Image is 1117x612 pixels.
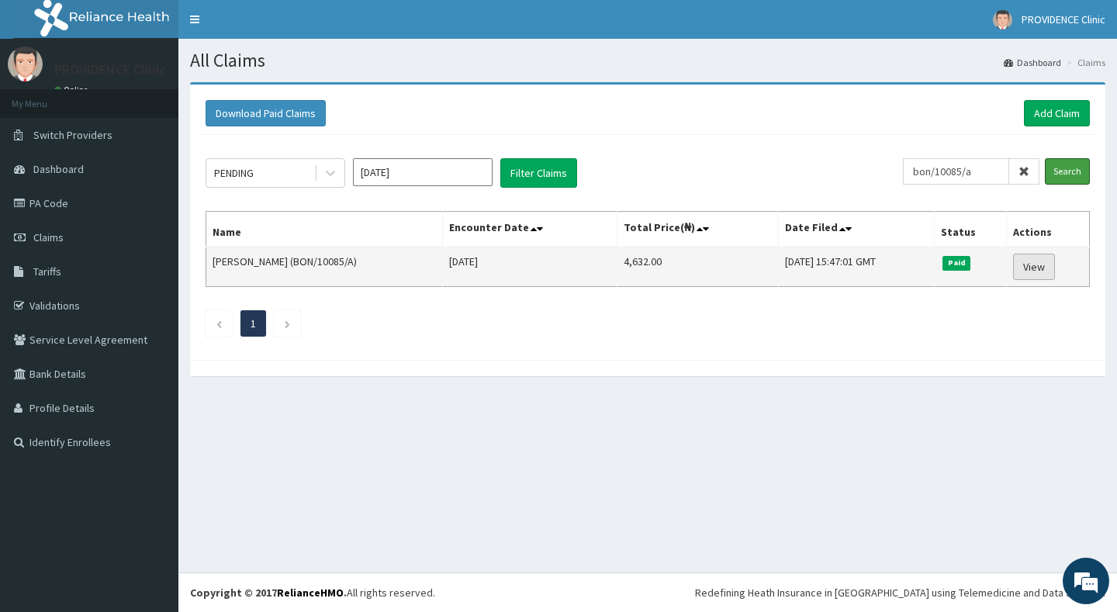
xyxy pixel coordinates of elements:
[54,85,92,95] a: Online
[251,316,256,330] a: Page 1 is your current page
[942,256,970,270] span: Paid
[617,247,779,287] td: 4,632.00
[1063,56,1105,69] li: Claims
[779,247,935,287] td: [DATE] 15:47:01 GMT
[1022,12,1105,26] span: PROVIDENCE Clinic
[993,10,1012,29] img: User Image
[1045,158,1090,185] input: Search
[178,572,1117,612] footer: All rights reserved.
[442,212,617,247] th: Encounter Date
[216,316,223,330] a: Previous page
[1004,56,1061,69] a: Dashboard
[277,586,344,600] a: RelianceHMO
[29,78,63,116] img: d_794563401_company_1708531726252_794563401
[33,162,84,176] span: Dashboard
[353,158,493,186] input: Select Month and Year
[779,212,935,247] th: Date Filed
[54,63,166,77] p: PROVIDENCE Clinic
[617,212,779,247] th: Total Price(₦)
[1013,254,1055,280] a: View
[206,212,443,247] th: Name
[33,230,64,244] span: Claims
[8,424,296,478] textarea: Type your message and hit 'Enter'
[190,586,347,600] strong: Copyright © 2017 .
[81,87,261,107] div: Chat with us now
[935,212,1007,247] th: Status
[254,8,292,45] div: Minimize live chat window
[8,47,43,81] img: User Image
[500,158,577,188] button: Filter Claims
[1007,212,1090,247] th: Actions
[284,316,291,330] a: Next page
[206,100,326,126] button: Download Paid Claims
[903,158,1009,185] input: Search by HMO ID
[190,50,1105,71] h1: All Claims
[214,165,254,181] div: PENDING
[90,195,214,352] span: We're online!
[33,128,112,142] span: Switch Providers
[442,247,617,287] td: [DATE]
[33,265,61,278] span: Tariffs
[695,585,1105,600] div: Redefining Heath Insurance in [GEOGRAPHIC_DATA] using Telemedicine and Data Science!
[1024,100,1090,126] a: Add Claim
[206,247,443,287] td: [PERSON_NAME] (BON/10085/A)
